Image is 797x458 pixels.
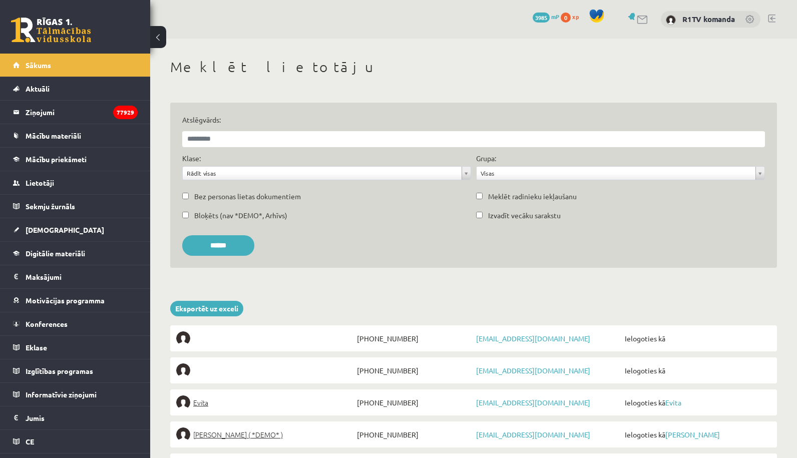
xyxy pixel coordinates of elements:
[481,167,751,180] span: Visas
[176,427,354,441] a: [PERSON_NAME] ( *DEMO* )
[26,343,47,352] span: Eklase
[26,437,34,446] span: CE
[13,124,138,147] a: Mācību materiāli
[26,84,50,93] span: Aktuāli
[170,59,777,76] h1: Meklēt lietotāju
[193,395,208,409] span: Evita
[170,301,243,316] a: Eksportēt uz exceli
[193,427,283,441] span: [PERSON_NAME] ( *DEMO* )
[666,15,676,25] img: R1TV komanda
[13,406,138,429] a: Jumis
[13,77,138,100] a: Aktuāli
[354,363,474,377] span: [PHONE_NUMBER]
[561,13,571,23] span: 0
[13,54,138,77] a: Sākums
[476,334,590,343] a: [EMAIL_ADDRESS][DOMAIN_NAME]
[182,115,765,125] label: Atslēgvārds:
[113,106,138,119] i: 77929
[682,14,735,24] a: R1TV komanda
[622,395,771,409] span: Ielogoties kā
[665,398,681,407] a: Evita
[26,265,138,288] legend: Maksājumi
[354,427,474,441] span: [PHONE_NUMBER]
[476,398,590,407] a: [EMAIL_ADDRESS][DOMAIN_NAME]
[26,390,97,399] span: Informatīvie ziņojumi
[354,395,474,409] span: [PHONE_NUMBER]
[26,319,68,328] span: Konferences
[194,191,301,202] label: Bez personas lietas dokumentiem
[26,131,81,140] span: Mācību materiāli
[533,13,559,21] a: 3985 mP
[622,363,771,377] span: Ielogoties kā
[194,210,287,221] label: Bloķēts (nav *DEMO*, Arhīvs)
[13,101,138,124] a: Ziņojumi77929
[477,167,764,180] a: Visas
[11,18,91,43] a: Rīgas 1. Tālmācības vidusskola
[476,153,496,164] label: Grupa:
[13,242,138,265] a: Digitālie materiāli
[26,366,93,375] span: Izglītības programas
[533,13,550,23] span: 3985
[665,430,720,439] a: [PERSON_NAME]
[354,331,474,345] span: [PHONE_NUMBER]
[13,312,138,335] a: Konferences
[13,148,138,171] a: Mācību priekšmeti
[13,289,138,312] a: Motivācijas programma
[622,331,771,345] span: Ielogoties kā
[187,167,458,180] span: Rādīt visas
[26,249,85,258] span: Digitālie materiāli
[26,61,51,70] span: Sākums
[551,13,559,21] span: mP
[26,413,45,422] span: Jumis
[26,296,105,305] span: Motivācijas programma
[13,359,138,382] a: Izglītības programas
[561,13,584,21] a: 0 xp
[13,195,138,218] a: Sekmju žurnāls
[26,178,54,187] span: Lietotāji
[176,395,354,409] a: Evita
[13,218,138,241] a: [DEMOGRAPHIC_DATA]
[182,153,201,164] label: Klase:
[622,427,771,441] span: Ielogoties kā
[13,430,138,453] a: CE
[488,210,561,221] label: Izvadīt vecāku sarakstu
[26,155,87,164] span: Mācību priekšmeti
[13,383,138,406] a: Informatīvie ziņojumi
[13,265,138,288] a: Maksājumi
[572,13,579,21] span: xp
[176,427,190,441] img: Elīna Elizabete Ancveriņa
[476,366,590,375] a: [EMAIL_ADDRESS][DOMAIN_NAME]
[26,202,75,211] span: Sekmju žurnāls
[183,167,471,180] a: Rādīt visas
[26,101,138,124] legend: Ziņojumi
[176,395,190,409] img: Evita
[13,171,138,194] a: Lietotāji
[26,225,104,234] span: [DEMOGRAPHIC_DATA]
[13,336,138,359] a: Eklase
[488,191,577,202] label: Meklēt radinieku iekļaušanu
[476,430,590,439] a: [EMAIL_ADDRESS][DOMAIN_NAME]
